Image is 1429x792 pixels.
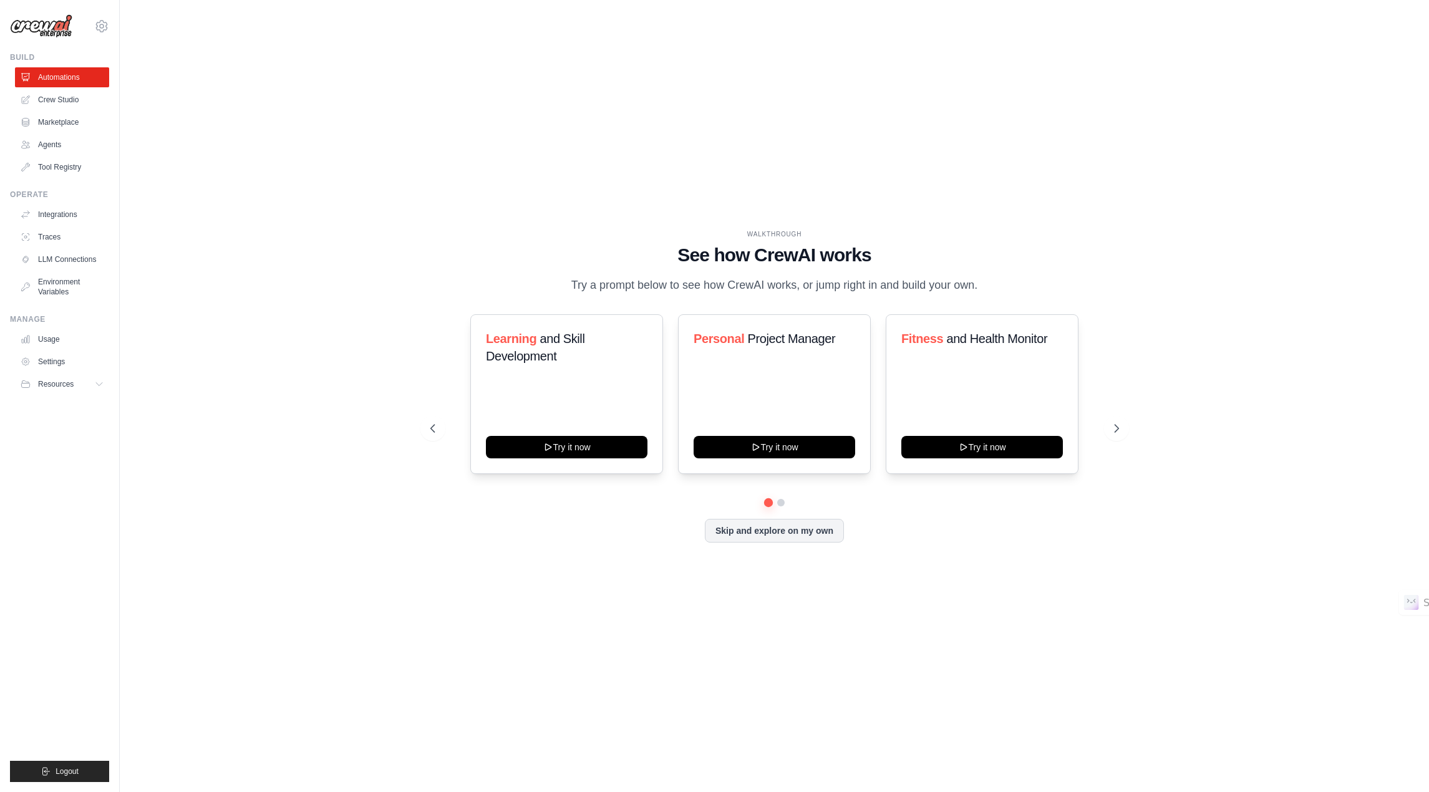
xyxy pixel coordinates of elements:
[15,90,109,110] a: Crew Studio
[694,436,855,458] button: Try it now
[10,52,109,62] div: Build
[56,766,79,776] span: Logout
[15,227,109,247] a: Traces
[10,761,109,782] button: Logout
[15,374,109,394] button: Resources
[38,379,74,389] span: Resources
[15,112,109,132] a: Marketplace
[15,329,109,349] a: Usage
[15,249,109,269] a: LLM Connections
[15,67,109,87] a: Automations
[10,314,109,324] div: Manage
[901,436,1063,458] button: Try it now
[15,135,109,155] a: Agents
[747,332,835,345] span: Project Manager
[430,229,1119,239] div: WALKTHROUGH
[430,244,1119,266] h1: See how CrewAI works
[705,519,844,543] button: Skip and explore on my own
[694,332,744,345] span: Personal
[565,276,984,294] p: Try a prompt below to see how CrewAI works, or jump right in and build your own.
[901,332,943,345] span: Fitness
[15,157,109,177] a: Tool Registry
[15,272,109,302] a: Environment Variables
[15,205,109,225] a: Integrations
[1367,732,1429,792] iframe: Chat Widget
[486,332,536,345] span: Learning
[15,352,109,372] a: Settings
[486,332,584,363] span: and Skill Development
[947,332,1048,345] span: and Health Monitor
[486,436,647,458] button: Try it now
[10,190,109,200] div: Operate
[10,14,72,38] img: Logo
